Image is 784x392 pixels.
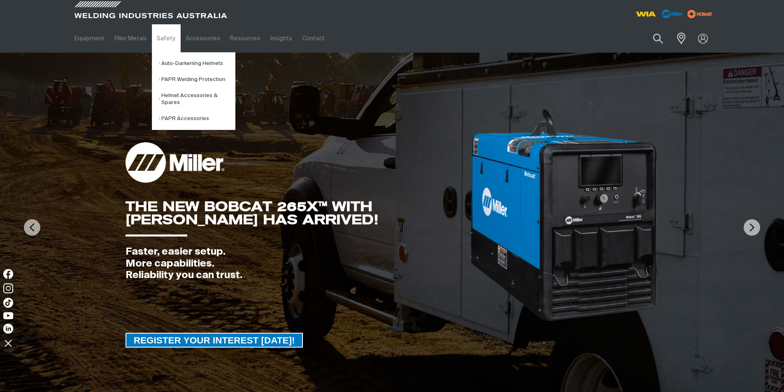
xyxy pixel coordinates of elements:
a: Insights [265,24,297,53]
a: Contact [297,24,330,53]
img: hide socials [1,336,15,350]
a: Resources [225,24,265,53]
button: Search products [644,29,672,48]
img: Facebook [3,269,13,279]
div: THE NEW BOBCAT 265X™ WITH [PERSON_NAME] HAS ARRIVED! [126,200,469,226]
a: Helmet Accessories & Spares [158,88,235,111]
img: LinkedIn [3,324,13,334]
a: Safety [152,24,180,53]
span: REGISTER YOUR INTEREST [DATE]! [126,333,302,348]
a: Filler Metals [109,24,152,53]
img: miller [685,8,715,20]
ul: Safety Submenu [152,52,235,130]
a: PAPR Accessories [158,111,235,127]
a: PAPR Welding Protection [158,72,235,88]
img: YouTube [3,312,13,319]
img: Instagram [3,283,13,293]
a: REGISTER YOUR INTEREST TODAY! [126,333,303,348]
input: Product name or item number... [633,29,672,48]
nav: Main [70,24,554,53]
img: NextArrow [744,219,760,236]
a: Auto-Darkening Helmets [158,56,235,72]
a: Equipment [70,24,109,53]
img: PrevArrow [24,219,40,236]
a: Accessories [181,24,225,53]
img: TikTok [3,298,13,308]
div: Faster, easier setup. More capabilities. Reliability you can trust. [126,246,469,281]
